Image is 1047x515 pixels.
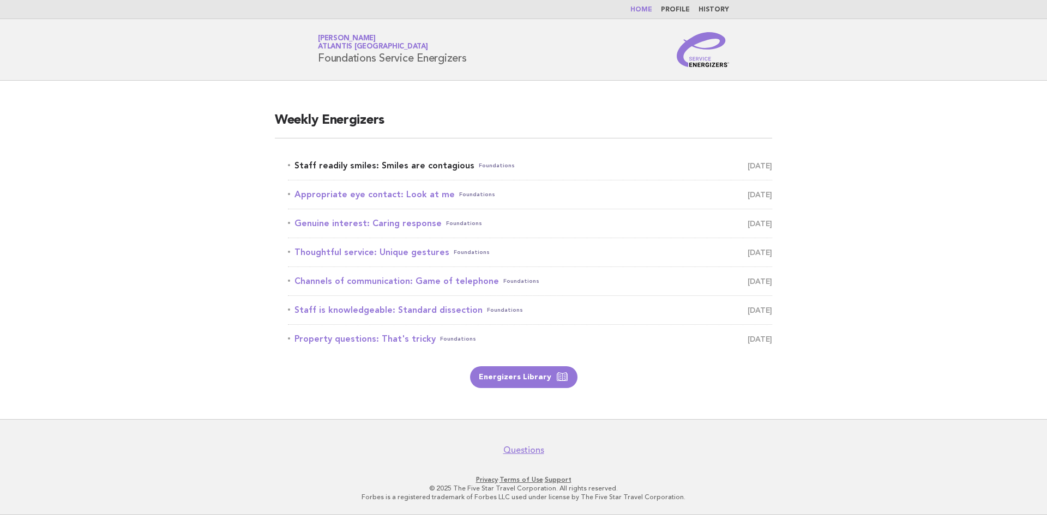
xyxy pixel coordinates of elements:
a: Staff is knowledgeable: Standard dissectionFoundations [DATE] [288,302,772,318]
span: Foundations [459,187,495,202]
span: Atlantis [GEOGRAPHIC_DATA] [318,44,428,51]
span: Foundations [440,331,476,347]
span: [DATE] [748,158,772,173]
img: Service Energizers [677,32,729,67]
span: [DATE] [748,216,772,231]
a: Profile [661,7,690,13]
span: [DATE] [748,331,772,347]
span: Foundations [503,274,539,289]
a: Questions [503,445,544,456]
span: [DATE] [748,187,772,202]
p: Forbes is a registered trademark of Forbes LLC used under license by The Five Star Travel Corpora... [190,493,857,501]
a: Staff readily smiles: Smiles are contagiousFoundations [DATE] [288,158,772,173]
h1: Foundations Service Energizers [318,35,467,64]
span: [DATE] [748,245,772,260]
span: Foundations [479,158,515,173]
h2: Weekly Energizers [275,112,772,138]
p: · · [190,475,857,484]
a: Channels of communication: Game of telephoneFoundations [DATE] [288,274,772,289]
span: Foundations [446,216,482,231]
span: [DATE] [748,302,772,318]
a: [PERSON_NAME]Atlantis [GEOGRAPHIC_DATA] [318,35,428,50]
a: Appropriate eye contact: Look at meFoundations [DATE] [288,187,772,202]
a: History [699,7,729,13]
a: Support [545,476,571,483]
a: Genuine interest: Caring responseFoundations [DATE] [288,216,772,231]
a: Privacy [476,476,498,483]
a: Property questions: That's trickyFoundations [DATE] [288,331,772,347]
span: Foundations [454,245,490,260]
p: © 2025 The Five Star Travel Corporation. All rights reserved. [190,484,857,493]
a: Home [630,7,652,13]
a: Thoughtful service: Unique gesturesFoundations [DATE] [288,245,772,260]
a: Terms of Use [500,476,543,483]
span: [DATE] [748,274,772,289]
span: Foundations [487,302,523,318]
a: Energizers Library [470,366,577,388]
